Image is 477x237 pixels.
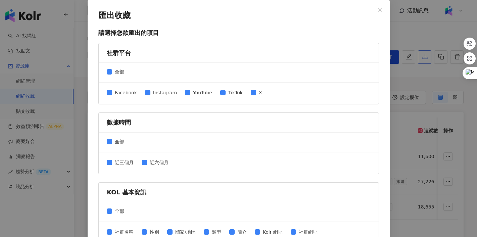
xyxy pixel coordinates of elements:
[296,228,320,236] span: 社群網址
[112,89,140,96] span: Facebook
[225,89,245,96] span: TikTok
[373,3,387,16] button: Close
[112,159,136,166] span: 近三個月
[98,11,379,20] p: 匯出收藏
[190,89,215,96] span: YouTube
[107,49,371,57] div: 社群平台
[378,7,382,12] span: close
[107,118,371,127] div: 數據時間
[112,138,127,145] span: 全部
[173,228,198,236] span: 國家/地區
[150,89,179,96] span: Instagram
[260,228,285,236] span: Kolr 網址
[256,89,265,96] span: X
[234,228,249,236] span: 簡介
[209,228,224,236] span: 類型
[112,68,127,76] span: 全部
[107,188,371,196] div: KOL 基本資訊
[147,228,162,236] span: 性別
[98,29,379,37] p: 請選擇您欲匯出的項目
[112,228,136,236] span: 社群名稱
[112,207,127,215] span: 全部
[147,159,171,166] span: 近六個月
